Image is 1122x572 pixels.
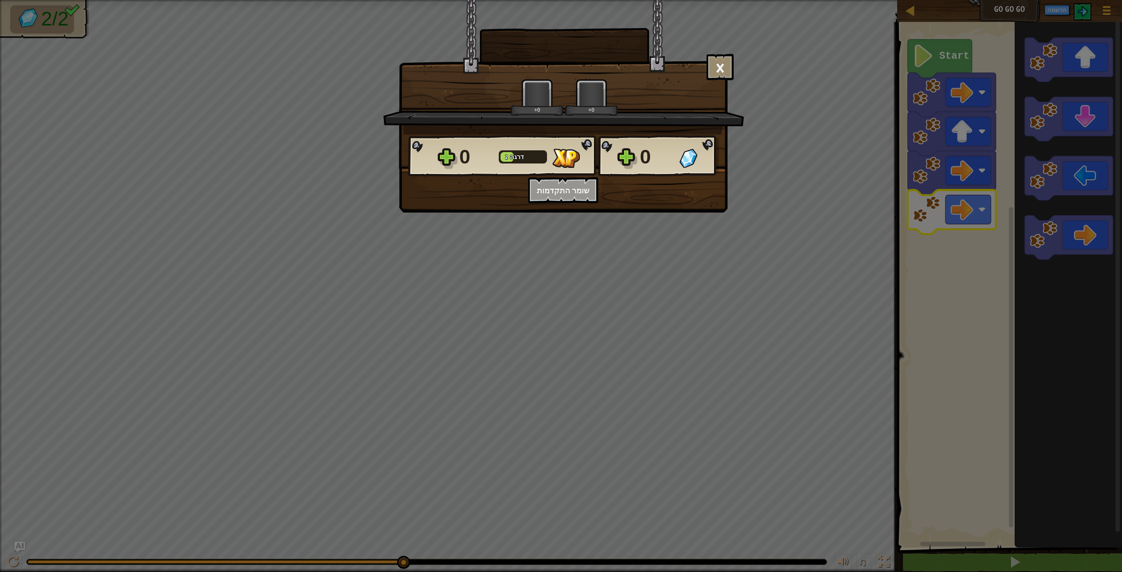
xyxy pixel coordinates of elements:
span: 2 [505,152,508,161]
img: נקודות ניסיון שקיבלתם [552,149,580,168]
div: 0 [640,143,674,171]
span: דרגה [508,152,524,161]
button: × [707,54,734,80]
div: +0 [567,107,616,113]
img: אבני חן שהשגתם [679,149,697,168]
div: +0 [512,107,562,113]
div: 0 [459,143,494,171]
